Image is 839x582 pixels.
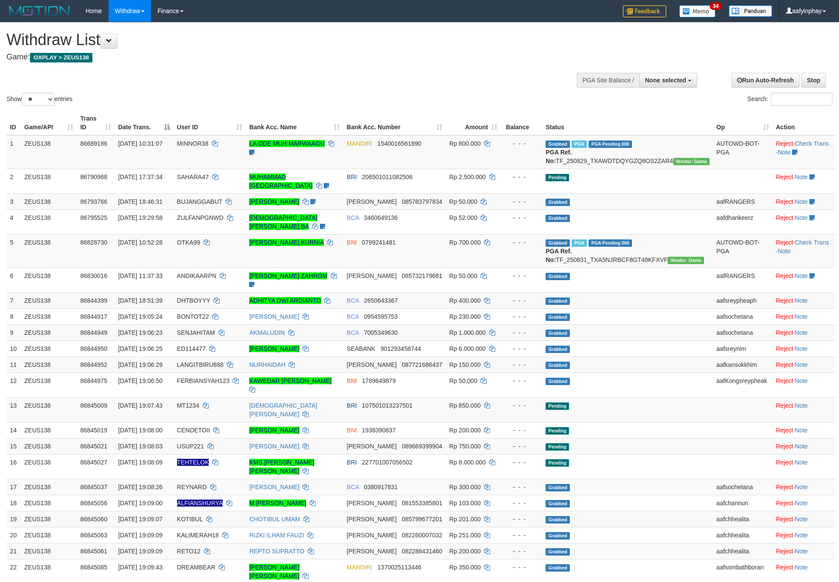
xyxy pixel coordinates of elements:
[546,346,570,353] span: Grabbed
[773,268,836,292] td: ·
[21,268,77,292] td: ZEUS138
[776,173,793,180] a: Reject
[80,239,107,246] span: 86828730
[546,199,570,206] span: Grabbed
[347,427,357,434] span: BNI
[449,459,486,466] span: Rp 8.000.000
[7,111,21,135] th: ID
[449,329,486,336] span: Rp 1.000.000
[795,564,808,571] a: Note
[449,214,477,221] span: Rp 52.000
[249,402,317,418] a: [DEMOGRAPHIC_DATA][PERSON_NAME]
[776,532,793,539] a: Reject
[249,140,324,147] a: LA ODE MUH MARWAAGU
[22,93,54,106] select: Showentries
[504,328,539,337] div: - - -
[80,377,107,384] span: 86844975
[7,193,21,209] td: 3
[773,397,836,422] td: ·
[773,135,836,169] td: · ·
[177,313,209,320] span: BONTOT22
[773,234,836,268] td: · ·
[249,345,299,352] a: [PERSON_NAME]
[504,139,539,148] div: - - -
[177,459,209,466] span: Nama rekening ada tanda titik/strip, harap diedit
[402,443,442,450] span: Copy 089669399904 to clipboard
[347,361,397,368] span: [PERSON_NAME]
[546,149,572,164] b: PGA Ref. No:
[364,313,398,320] span: Copy 0954595753 to clipboard
[177,239,201,246] span: OTKA99
[449,140,480,147] span: Rp 800.000
[542,111,713,135] th: Status
[362,173,413,180] span: Copy 206501011082506 to clipboard
[577,73,639,88] div: PGA Site Balance /
[347,272,397,279] span: [PERSON_NAME]
[80,443,107,450] span: 86845021
[347,297,359,304] span: BCA
[347,140,372,147] span: MANDIRI
[729,5,772,17] img: panduan.png
[21,135,77,169] td: ZEUS138
[449,173,486,180] span: Rp 2.500.000
[623,5,666,17] img: Feedback.jpg
[21,340,77,356] td: ZEUS138
[795,239,829,246] a: Check Trans
[776,443,793,450] a: Reject
[713,135,773,169] td: AUTOWD-BOT-PGA
[7,209,21,234] td: 4
[343,111,446,135] th: Bank Acc. Number: activate to sort column ascending
[347,443,397,450] span: [PERSON_NAME]
[80,459,107,466] span: 86845027
[546,427,569,435] span: Pending
[449,297,480,304] span: Rp 400.000
[118,377,162,384] span: [DATE] 19:06:50
[347,198,397,205] span: [PERSON_NAME]
[773,340,836,356] td: ·
[713,479,773,495] td: aafsochetana
[449,377,477,384] span: Rp 50.000
[773,356,836,373] td: ·
[546,298,570,305] span: Grabbed
[795,459,808,466] a: Note
[7,438,21,454] td: 15
[449,239,480,246] span: Rp 700.000
[773,454,836,479] td: ·
[347,459,357,466] span: BRI
[80,329,107,336] span: 86844949
[713,234,773,268] td: AUTOWD-BOT-PGA
[501,111,542,135] th: Balance
[80,484,107,490] span: 86845037
[7,356,21,373] td: 11
[773,111,836,135] th: Action
[795,361,808,368] a: Note
[504,442,539,451] div: - - -
[542,135,713,169] td: TF_250829_TXAWDTDQYGZQ8OS2ZAR4
[776,484,793,490] a: Reject
[778,248,791,255] a: Note
[249,173,313,189] a: MUHAMMAD [GEOGRAPHIC_DATA]
[249,459,314,474] a: KMS.[PERSON_NAME] [PERSON_NAME]
[504,401,539,410] div: - - -
[249,272,327,279] a: [PERSON_NAME] ZAHROM
[249,516,300,523] a: CHOTIBUL UMAM
[776,459,793,466] a: Reject
[347,329,359,336] span: BCA
[249,484,299,490] a: [PERSON_NAME]
[7,324,21,340] td: 9
[7,454,21,479] td: 16
[118,239,162,246] span: [DATE] 10:52:28
[118,313,162,320] span: [DATE] 19:05:24
[402,361,442,368] span: Copy 087721686437 to clipboard
[21,397,77,422] td: ZEUS138
[795,173,808,180] a: Note
[347,239,357,246] span: BNI
[80,402,107,409] span: 86845009
[776,548,793,555] a: Reject
[776,198,793,205] a: Reject
[645,77,686,84] span: None selected
[118,140,162,147] span: [DATE] 10:31:07
[542,234,713,268] td: TF_250831_TXA5NJRBCF8GT48KFXVF
[347,173,357,180] span: BRI
[504,458,539,467] div: - - -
